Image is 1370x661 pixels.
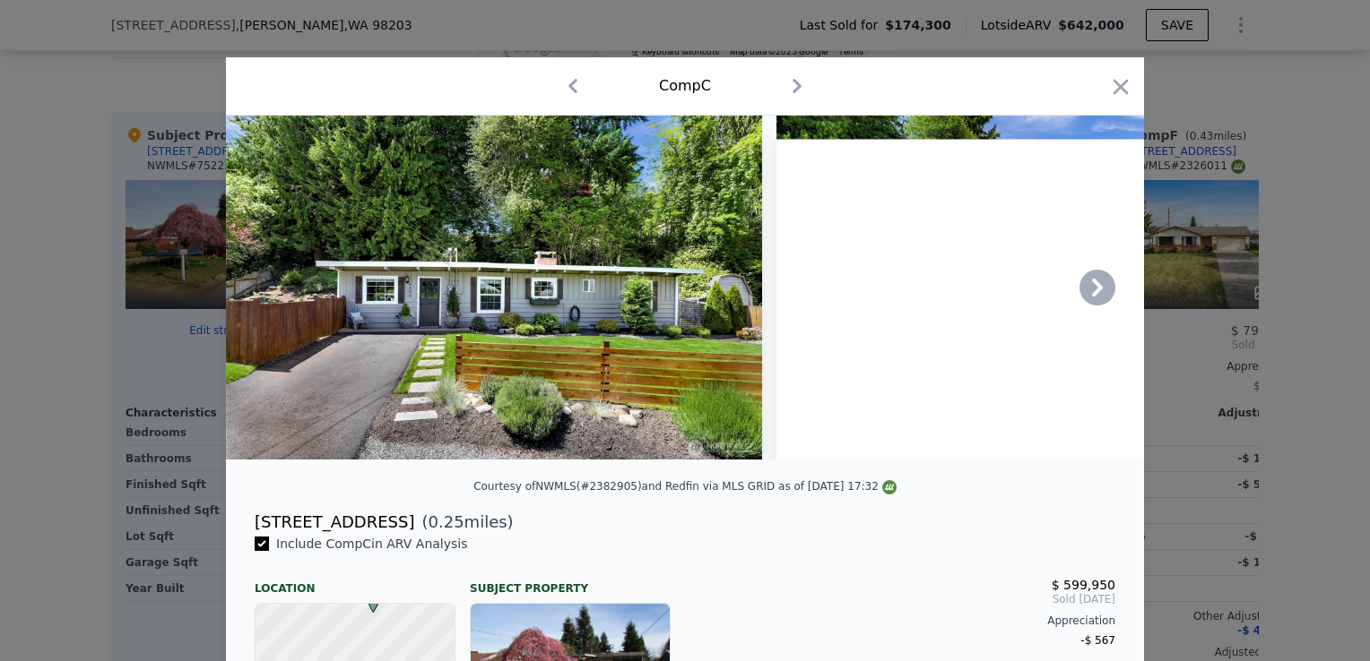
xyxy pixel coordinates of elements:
span: ( miles) [414,510,513,535]
span: Include Comp C in ARV Analysis [269,537,475,551]
div: Subject Property [470,567,671,596]
span: $ 599,950 [1052,578,1115,592]
img: Property Img [226,116,762,459]
div: Comp C [659,75,711,97]
span: 0.25 [429,512,464,531]
span: -$ 567 [1080,634,1115,647]
img: Property Img [776,116,1293,459]
img: NWMLS Logo [882,480,897,494]
div: Appreciation [699,614,1115,628]
div: Location [255,567,455,596]
div: Courtesy of NWMLS (#2382905) and Redfin via MLS GRID as of [DATE] 17:32 [473,480,897,493]
div: [STREET_ADDRESS] [255,510,414,535]
span: Sold [DATE] [699,592,1115,606]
